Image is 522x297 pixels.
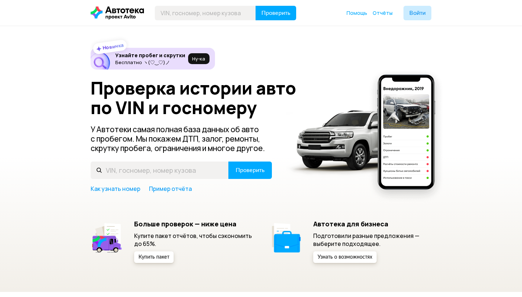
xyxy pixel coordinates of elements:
strong: Новинка [102,42,124,51]
span: Отчёты [373,9,393,16]
button: Войти [403,6,431,20]
a: Отчёты [373,9,393,17]
span: Проверить [236,167,265,173]
p: У Автотеки самая полная база данных об авто с пробегом. Мы покажем ДТП, залог, ремонты, скрутку п... [91,125,273,153]
button: Купить пакет [134,251,174,263]
span: Узнать о возможностях [318,255,372,260]
input: VIN, госномер, номер кузова [155,6,256,20]
span: Купить пакет [138,255,169,260]
button: Узнать о возможностях [313,251,377,263]
a: Как узнать номер [91,185,140,193]
span: Войти [409,10,426,16]
h6: Узнайте пробег и скрутки [115,52,185,59]
button: Проверить [228,162,272,179]
p: Бесплатно ヽ(♡‿♡)ノ [115,59,185,65]
a: Помощь [347,9,367,17]
span: Помощь [347,9,367,16]
span: Проверить [261,10,290,16]
h1: Проверка истории авто по VIN и госномеру [91,78,307,117]
h5: Автотека для бизнеса [313,220,432,228]
p: Купите пакет отчётов, чтобы сэкономить до 65%. [134,232,253,248]
input: VIN, госномер, номер кузова [91,162,229,179]
button: Проверить [256,6,296,20]
h5: Больше проверок — ниже цена [134,220,253,228]
a: Пример отчёта [149,185,192,193]
p: Подготовили разные предложения — выберите подходящее. [313,232,432,248]
span: Ну‑ка [192,56,205,62]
